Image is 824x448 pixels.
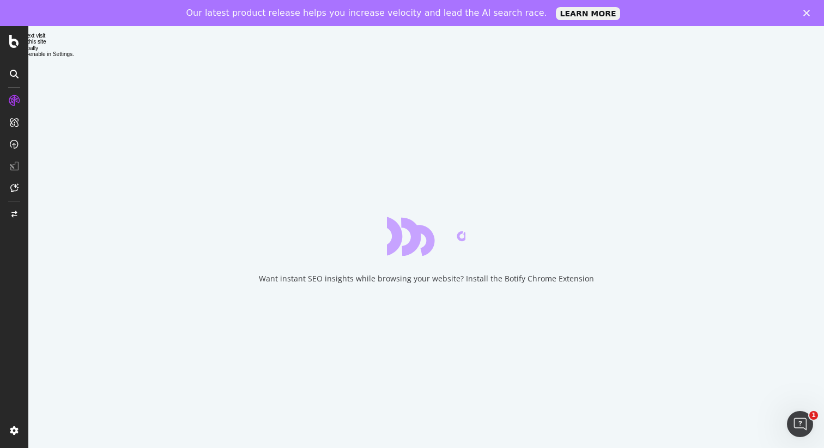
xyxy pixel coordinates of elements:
[186,8,547,19] div: Our latest product release helps you increase velocity and lead the AI search race.
[787,411,813,437] iframe: Intercom live chat
[809,411,818,420] span: 1
[803,10,814,16] div: Close
[387,217,465,256] div: animation
[556,7,621,20] a: LEARN MORE
[259,273,594,284] div: Want instant SEO insights while browsing your website? Install the Botify Chrome Extension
